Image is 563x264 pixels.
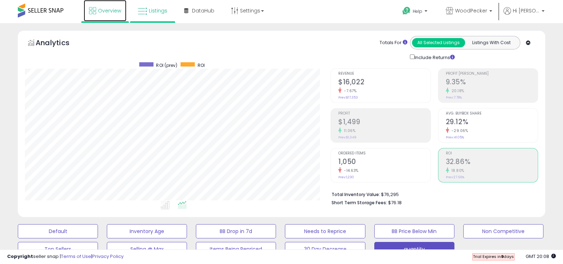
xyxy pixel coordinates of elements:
span: DataHub [192,7,214,14]
button: Needs to Reprice [285,224,365,238]
i: Get Help [402,6,411,15]
span: ROI [446,152,538,155]
span: Hi [PERSON_NAME] [513,7,539,14]
div: Totals For [380,39,407,46]
div: seller snap | | [7,253,124,260]
small: 18.80% [449,168,464,173]
span: ROI [197,62,204,68]
span: Ordered Items [338,152,430,155]
span: Listings [149,7,167,14]
small: -14.63% [342,168,359,173]
h2: 29.12% [446,118,538,127]
div: Include Returns [405,53,463,61]
span: Profit [PERSON_NAME] [446,72,538,76]
h2: 32.86% [446,158,538,167]
span: Revenue [338,72,430,76]
small: Prev: 1,230 [338,175,354,179]
span: Overview [98,7,121,14]
span: Trial Expires in days [473,254,514,259]
a: Privacy Policy [92,253,124,260]
span: 2025-08-11 20:08 GMT [526,253,556,260]
small: -29.06% [449,128,468,133]
span: ROI (prev) [156,62,177,68]
h2: $16,022 [338,78,430,88]
button: Top Sellers [18,242,98,256]
button: BB Drop in 7d [196,224,276,238]
small: 11.06% [342,128,355,133]
button: Default [18,224,98,238]
li: $76,295 [332,190,533,198]
small: -7.67% [342,88,356,94]
strong: Copyright [7,253,33,260]
h2: 9.35% [446,78,538,88]
button: 30 Day Decrease [285,242,365,256]
button: Selling @ Max [107,242,187,256]
button: Listings With Cost [465,38,518,47]
button: All Selected Listings [412,38,465,47]
button: Items Being Repriced [196,242,276,256]
small: Prev: 27.66% [446,175,464,179]
small: Prev: 7.78% [446,95,462,100]
a: Help [397,1,434,23]
h5: Analytics [36,38,83,49]
span: WoodPecker [455,7,487,14]
h2: 1,050 [338,158,430,167]
small: Prev: $1,349 [338,135,356,139]
b: 9 [501,254,504,259]
button: Non Competitive [463,224,543,238]
button: Inventory Age [107,224,187,238]
small: Prev: 41.05% [446,135,464,139]
b: Total Inventory Value: [332,191,380,197]
span: Avg. Buybox Share [446,112,538,116]
span: $76.18 [388,199,402,206]
span: Profit [338,112,430,116]
button: quantity [374,242,454,256]
button: BB Price Below Min [374,224,454,238]
a: Hi [PERSON_NAME] [504,7,544,23]
small: Prev: $17,353 [338,95,358,100]
h2: $1,499 [338,118,430,127]
small: 20.18% [449,88,464,94]
span: Help [413,8,422,14]
a: Terms of Use [61,253,91,260]
b: Short Term Storage Fees: [332,200,387,206]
